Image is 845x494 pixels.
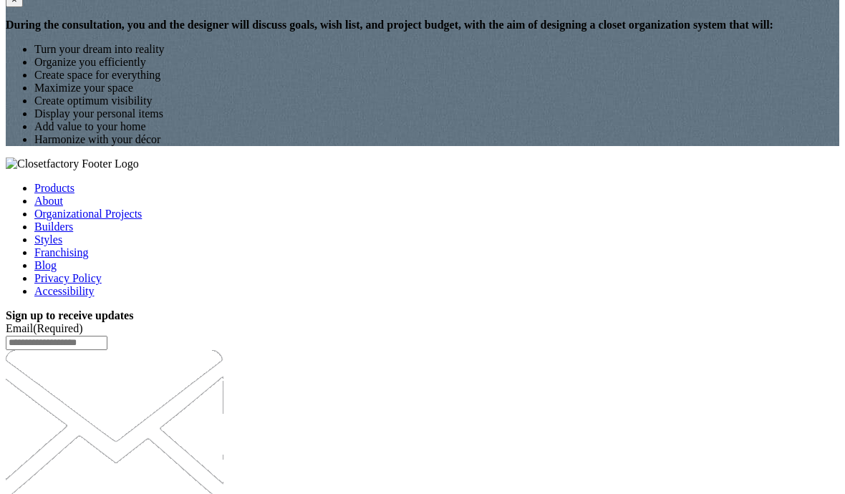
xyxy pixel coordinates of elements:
li: Maximize your space [34,82,839,95]
a: Products [34,182,74,194]
a: Builders [34,221,73,233]
li: Turn your dream into reality [34,43,839,56]
span: (Required) [33,322,82,334]
a: About [34,195,63,207]
li: Display your personal items [34,107,839,120]
strong: Sign up to receive updates [6,309,133,321]
label: Email [6,322,83,334]
a: Styles [34,233,62,246]
li: Create optimum visibility [34,95,839,107]
a: Accessibility [34,285,95,297]
li: Create space for everything [34,69,839,82]
img: Closetfactory Footer Logo [6,158,139,170]
strong: During the consultation, you and the designer will discuss goals, wish list, and project budget, ... [6,19,773,31]
li: Add value to your home [34,120,839,133]
li: Organize you efficiently [34,56,839,69]
a: Privacy Policy [34,272,102,284]
a: Franchising [34,246,89,258]
a: Blog [34,259,57,271]
a: Organizational Projects [34,208,142,220]
li: Harmonize with your décor [34,133,839,146]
